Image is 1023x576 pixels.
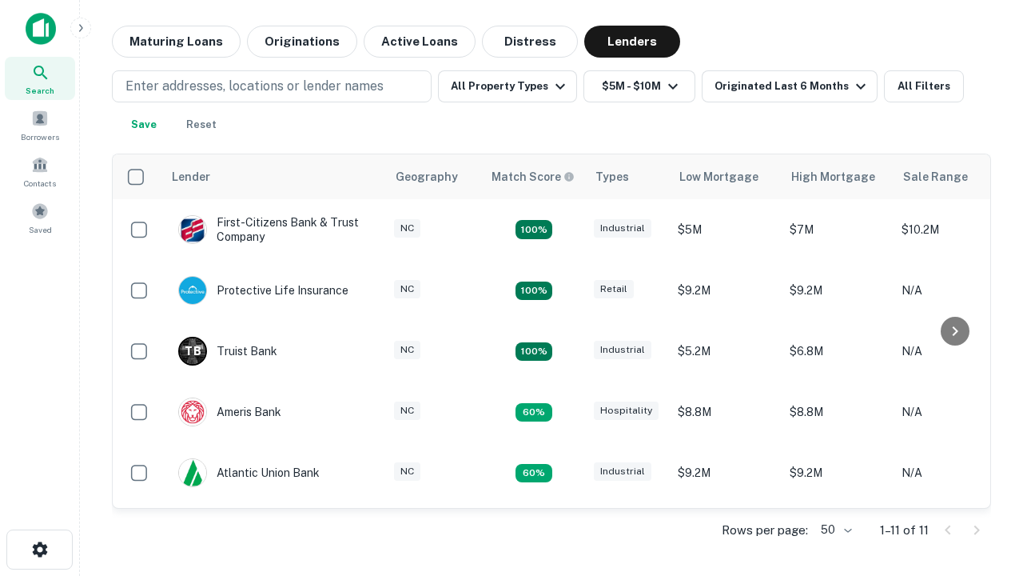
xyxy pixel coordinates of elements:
div: Lender [172,167,210,186]
td: $9.2M [782,260,894,321]
img: picture [179,459,206,486]
div: 50 [814,518,854,542]
div: Low Mortgage [679,167,758,186]
div: Truist Bank [178,337,277,366]
td: $9.2M [670,260,782,321]
div: Retail [594,280,634,298]
th: Types [586,154,670,199]
div: Capitalize uses an advanced AI algorithm to match your search with the best lender. The match sco... [492,168,575,186]
span: Search [26,84,54,97]
div: NC [394,341,420,359]
span: Contacts [24,177,56,190]
button: Reset [176,109,227,141]
td: $8.8M [670,382,782,442]
div: Atlantic Union Bank [178,458,320,487]
p: 1–11 of 11 [880,521,929,540]
td: $9.2M [782,442,894,503]
div: Ameris Bank [178,398,281,426]
div: NC [394,219,420,238]
td: $7M [782,199,894,260]
button: $5M - $10M [583,70,695,102]
button: All Filters [884,70,964,102]
button: Maturing Loans [112,26,241,58]
div: Originated Last 6 Months [715,77,870,96]
div: Industrial [594,341,651,359]
div: NC [394,402,420,420]
th: Lender [162,154,386,199]
button: Distress [482,26,578,58]
a: Borrowers [5,103,75,146]
button: Enter addresses, locations or lender names [112,70,432,102]
div: Types [595,167,629,186]
div: First-citizens Bank & Trust Company [178,215,370,244]
th: High Mortgage [782,154,894,199]
th: Capitalize uses an advanced AI algorithm to match your search with the best lender. The match sco... [482,154,586,199]
img: capitalize-icon.png [26,13,56,45]
a: Search [5,57,75,100]
div: Sale Range [903,167,968,186]
td: $6.3M [670,503,782,564]
button: Active Loans [364,26,476,58]
td: $8.8M [782,382,894,442]
div: High Mortgage [791,167,875,186]
div: Matching Properties: 2, hasApolloMatch: undefined [515,282,552,301]
div: Matching Properties: 3, hasApolloMatch: undefined [515,342,552,362]
td: $9.2M [670,442,782,503]
p: Enter addresses, locations or lender names [125,77,384,96]
button: Originations [247,26,357,58]
button: All Property Types [438,70,577,102]
div: NC [394,462,420,481]
img: picture [179,277,206,304]
img: picture [179,398,206,426]
div: Matching Properties: 2, hasApolloMatch: undefined [515,220,552,239]
div: Matching Properties: 1, hasApolloMatch: undefined [515,464,552,483]
button: Save your search to get updates of matches that match your search criteria. [118,109,169,141]
button: Originated Last 6 Months [702,70,878,102]
div: Geography [396,167,458,186]
p: Rows per page: [722,521,808,540]
a: Contacts [5,150,75,193]
p: T B [185,343,201,360]
div: NC [394,280,420,298]
th: Geography [386,154,482,199]
span: Borrowers [21,130,59,143]
td: $5.2M [670,321,782,382]
iframe: Chat Widget [943,397,1023,474]
div: Protective Life Insurance [178,276,348,305]
th: Low Mortgage [670,154,782,199]
div: Industrial [594,462,651,481]
td: $6.3M [782,503,894,564]
td: $5M [670,199,782,260]
button: Lenders [584,26,680,58]
h6: Match Score [492,168,571,186]
span: Saved [29,223,52,236]
div: Industrial [594,219,651,238]
div: Matching Properties: 1, hasApolloMatch: undefined [515,403,552,422]
img: picture [179,216,206,243]
div: Hospitality [594,402,659,420]
a: Saved [5,196,75,239]
td: $6.8M [782,321,894,382]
